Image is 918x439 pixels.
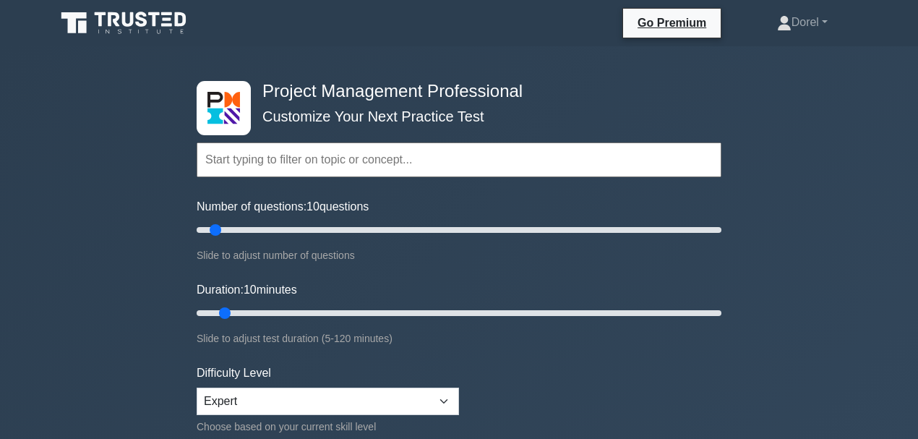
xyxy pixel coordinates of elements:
[197,418,459,435] div: Choose based on your current skill level
[742,8,862,37] a: Dorel
[197,198,369,216] label: Number of questions: questions
[197,281,297,299] label: Duration: minutes
[197,330,721,347] div: Slide to adjust test duration (5-120 minutes)
[197,365,271,382] label: Difficulty Level
[197,142,721,177] input: Start typing to filter on topic or concept...
[257,81,651,102] h4: Project Management Professional
[306,200,319,213] span: 10
[629,14,715,32] a: Go Premium
[197,247,721,264] div: Slide to adjust number of questions
[244,284,257,296] span: 10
